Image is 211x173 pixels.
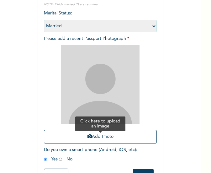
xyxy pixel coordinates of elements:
[44,2,157,7] p: NOTE: Fields marked (*) are required
[44,148,137,161] span: Do you own a smart-phone (Android, iOS, etc) : Yes No
[44,11,157,28] span: Marital Status :
[44,36,157,147] span: Please add a recent Passport Photograph
[61,45,140,124] img: Crop
[44,130,157,143] button: Add Photo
